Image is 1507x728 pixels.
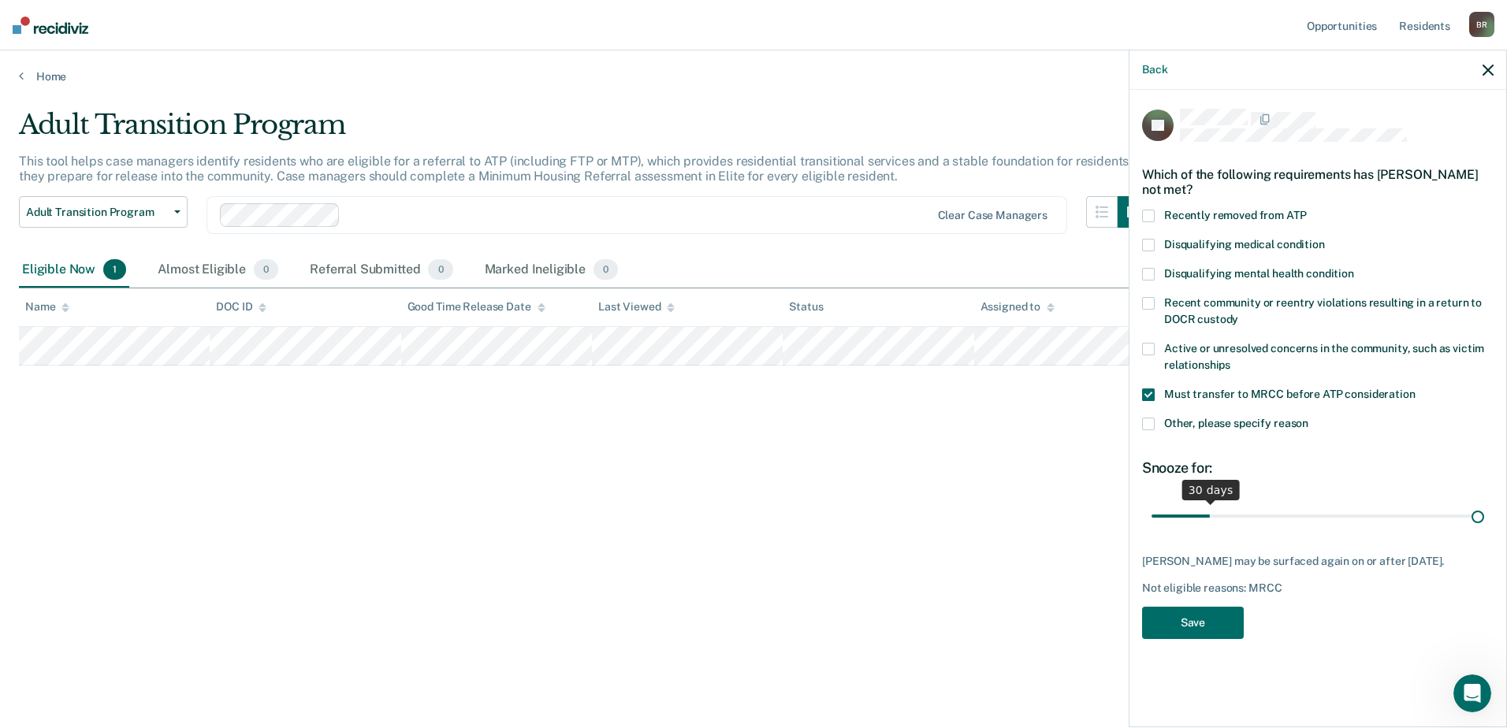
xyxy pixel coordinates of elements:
[593,259,618,280] span: 0
[428,259,452,280] span: 0
[1164,296,1482,325] span: Recent community or reentry violations resulting in a return to DOCR custody
[1164,238,1325,251] span: Disqualifying medical condition
[1142,581,1494,595] div: Not eligible reasons: MRCC
[19,109,1149,154] div: Adult Transition Program
[407,300,545,314] div: Good Time Release Date
[216,300,266,314] div: DOC ID
[26,206,168,219] span: Adult Transition Program
[1182,480,1240,500] div: 30 days
[13,17,88,34] img: Recidiviz
[1164,342,1484,371] span: Active or unresolved concerns in the community, such as victim relationships
[1142,607,1244,639] button: Save
[19,253,129,288] div: Eligible Now
[103,259,126,280] span: 1
[482,253,622,288] div: Marked Ineligible
[1142,555,1494,568] div: [PERSON_NAME] may be surfaced again on or after [DATE].
[1142,459,1494,477] div: Snooze for:
[1164,267,1354,280] span: Disqualifying mental health condition
[1164,209,1307,221] span: Recently removed from ATP
[980,300,1055,314] div: Assigned to
[254,259,278,280] span: 0
[1142,154,1494,210] div: Which of the following requirements has [PERSON_NAME] not met?
[938,209,1047,222] div: Clear case managers
[25,300,69,314] div: Name
[1164,388,1416,400] span: Must transfer to MRCC before ATP consideration
[19,69,1488,84] a: Home
[19,154,1145,184] p: This tool helps case managers identify residents who are eligible for a referral to ATP (includin...
[1453,674,1491,712] iframe: Intercom live chat
[1469,12,1494,37] div: B R
[307,253,456,288] div: Referral Submitted
[1142,63,1167,76] button: Back
[598,300,675,314] div: Last Viewed
[1164,417,1308,429] span: Other, please specify reason
[789,300,823,314] div: Status
[154,253,281,288] div: Almost Eligible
